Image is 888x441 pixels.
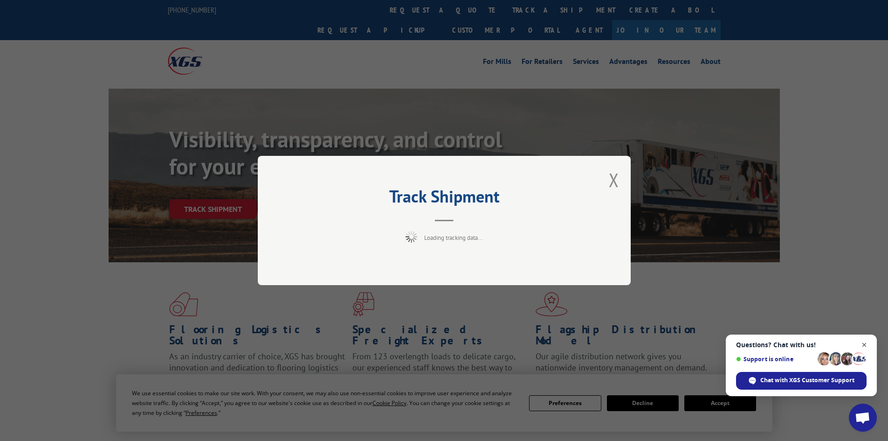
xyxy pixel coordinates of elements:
[736,341,867,349] span: Questions? Chat with us!
[736,372,867,390] div: Chat with XGS Customer Support
[760,376,854,385] span: Chat with XGS Customer Support
[859,339,870,351] span: Close chat
[424,234,483,242] span: Loading tracking data...
[609,168,619,192] button: Close modal
[406,231,417,243] img: xgs-loading
[736,356,814,363] span: Support is online
[849,404,877,432] div: Open chat
[304,190,584,208] h2: Track Shipment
